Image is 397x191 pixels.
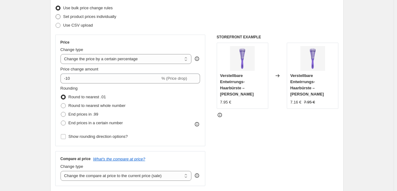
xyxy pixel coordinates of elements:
[63,6,113,10] span: Use bulk price change rules
[290,99,301,105] div: 7.16 €
[304,99,315,105] strike: 7.95 €
[300,46,325,71] img: verstellbare-entwirrungs-haarburste-lila_5f0429b7-78be-4eb1-a2bf-a3518ebf20e1_80x.png
[61,164,83,169] span: Change type
[93,157,145,161] button: What's the compare at price?
[220,99,231,105] div: 7.95 €
[61,74,160,83] input: -15
[194,172,200,179] div: help
[61,40,69,45] h3: Price
[63,14,116,19] span: Set product prices individually
[61,67,98,71] span: Price change amount
[230,46,255,71] img: verstellbare-entwirrungs-haarburste-lila_5f0429b7-78be-4eb1-a2bf-a3518ebf20e1_80x.png
[290,73,324,96] span: Verstellbare Entwirrungs-Haarbürste – [PERSON_NAME]
[69,103,126,108] span: Round to nearest whole number
[161,76,187,81] span: % (Price drop)
[61,47,83,52] span: Change type
[69,134,128,139] span: Show rounding direction options?
[194,56,200,62] div: help
[69,112,98,117] span: End prices in .99
[69,95,106,99] span: Round to nearest .01
[61,86,78,91] span: Rounding
[61,156,91,161] h3: Compare at price
[220,73,254,96] span: Verstellbare Entwirrungs-Haarbürste – [PERSON_NAME]
[63,23,93,28] span: Use CSV upload
[217,35,339,40] h6: STOREFRONT EXAMPLE
[69,121,123,125] span: End prices in a certain number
